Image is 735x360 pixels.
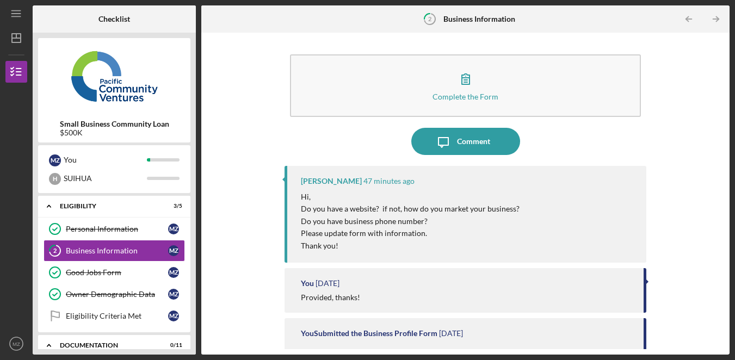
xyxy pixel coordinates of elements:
a: Personal InformationMZ [44,218,185,240]
tspan: 2 [53,247,57,255]
div: Good Jobs Form [66,268,168,277]
p: Do you have a website? if not, how do you market your business? [301,203,520,215]
a: Good Jobs FormMZ [44,262,185,283]
p: Hi, [301,191,520,203]
div: Owner Demographic Data [66,290,168,299]
div: 3 / 5 [163,203,182,209]
div: You Submitted the Business Profile Form [301,329,437,338]
a: 2Business InformationMZ [44,240,185,262]
div: You [64,151,147,169]
p: Thank you! [301,240,520,252]
div: Eligibility [60,203,155,209]
time: 2025-08-19 19:29 [439,329,463,338]
div: Eligibility Criteria Met [66,312,168,320]
time: 2025-08-21 23:29 [363,177,415,185]
div: M Z [168,289,179,300]
time: 2025-08-19 19:29 [316,279,339,288]
button: Complete the Form [290,54,641,117]
a: Owner Demographic DataMZ [44,283,185,305]
div: M Z [168,245,179,256]
b: Small Business Community Loan [60,120,169,128]
tspan: 2 [428,15,431,22]
div: $500K [60,128,169,137]
b: Checklist [98,15,130,23]
button: Comment [411,128,520,155]
div: [PERSON_NAME] [301,177,362,185]
div: M Z [49,154,61,166]
b: Business Information [443,15,515,23]
a: Eligibility Criteria MetMZ [44,305,185,327]
div: M Z [168,267,179,278]
div: M Z [168,224,179,234]
div: You [301,279,314,288]
div: Documentation [60,342,155,349]
p: Please update form with information. [301,227,520,239]
text: MZ [13,341,20,347]
button: MZ [5,333,27,355]
div: Complete the Form [433,92,498,101]
div: 0 / 11 [163,342,182,349]
div: M Z [168,311,179,321]
img: Product logo [38,44,190,109]
div: Personal Information [66,225,168,233]
div: Business Information [66,246,168,255]
p: Do you have business phone number? [301,215,520,227]
div: Comment [457,128,490,155]
div: H [49,173,61,185]
div: Provided, thanks! [301,293,360,302]
div: SUIHUA [64,169,147,188]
